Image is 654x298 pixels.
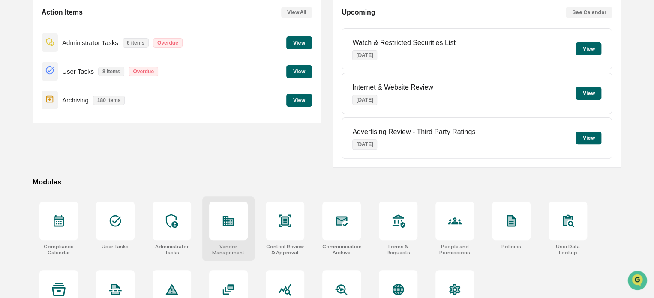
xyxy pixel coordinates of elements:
[352,84,433,91] p: Internet & Website Review
[352,139,377,150] p: [DATE]
[42,9,83,16] h2: Action Items
[435,244,474,256] div: People and Permissions
[146,68,156,78] button: Start new chat
[39,244,78,256] div: Compliance Calendar
[286,96,312,104] a: View
[379,244,417,256] div: Forms & Requests
[352,128,475,136] p: Advertising Review - Third Party Ratings
[281,7,312,18] button: View All
[286,36,312,49] button: View
[5,121,57,136] a: 🔎Data Lookup
[153,244,191,256] div: Administrator Tasks
[59,105,110,120] a: 🗄️Attestations
[576,42,601,55] button: View
[286,94,312,107] button: View
[153,38,183,48] p: Overdue
[17,124,54,133] span: Data Lookup
[9,66,24,81] img: 1746055101610-c473b297-6a78-478c-a979-82029cc54cd1
[342,9,375,16] h2: Upcoming
[266,244,304,256] div: Content Review & Approval
[123,38,149,48] p: 6 items
[501,244,521,250] div: Policies
[102,244,129,250] div: User Tasks
[129,67,158,76] p: Overdue
[322,244,361,256] div: Communications Archive
[17,108,55,117] span: Preclearance
[33,178,621,186] div: Modules
[576,132,601,144] button: View
[286,38,312,46] a: View
[29,74,108,81] div: We're available if you need us!
[29,66,141,74] div: Start new chat
[98,67,124,76] p: 8 items
[62,68,94,75] p: User Tasks
[22,39,141,48] input: Clear
[9,109,15,116] div: 🖐️
[286,67,312,75] a: View
[352,39,455,47] p: Watch & Restricted Securities List
[9,125,15,132] div: 🔎
[85,145,104,152] span: Pylon
[62,96,89,104] p: Archiving
[209,244,248,256] div: Vendor Management
[549,244,587,256] div: User Data Lookup
[60,145,104,152] a: Powered byPylon
[627,270,650,293] iframe: Open customer support
[576,87,601,100] button: View
[566,7,612,18] button: See Calendar
[5,105,59,120] a: 🖐️Preclearance
[9,18,156,32] p: How can we help?
[62,109,69,116] div: 🗄️
[352,50,377,60] p: [DATE]
[352,95,377,105] p: [DATE]
[93,96,125,105] p: 180 items
[71,108,106,117] span: Attestations
[62,39,118,46] p: Administrator Tasks
[286,65,312,78] button: View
